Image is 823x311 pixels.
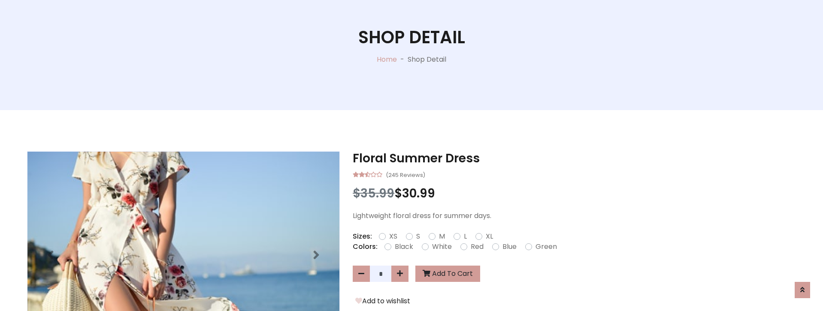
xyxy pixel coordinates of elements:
p: Colors: [353,242,378,252]
label: Green [536,242,557,252]
p: Lightweight floral dress for summer days. [353,211,796,221]
small: (245 Reviews) [386,169,425,179]
p: - [397,54,408,65]
a: Home [377,54,397,64]
h1: Shop Detail [358,27,465,48]
label: L [464,231,467,242]
label: Black [395,242,413,252]
label: XL [486,231,493,242]
p: Shop Detail [408,54,446,65]
label: XS [389,231,397,242]
span: $35.99 [353,185,394,202]
label: M [439,231,445,242]
label: Red [471,242,484,252]
label: S [416,231,420,242]
label: White [432,242,452,252]
h3: $ [353,186,796,201]
button: Add to wishlist [353,296,413,307]
button: Add To Cart [415,266,480,282]
p: Sizes: [353,231,372,242]
label: Blue [502,242,517,252]
h3: Floral Summer Dress [353,151,796,166]
span: 30.99 [402,185,435,202]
